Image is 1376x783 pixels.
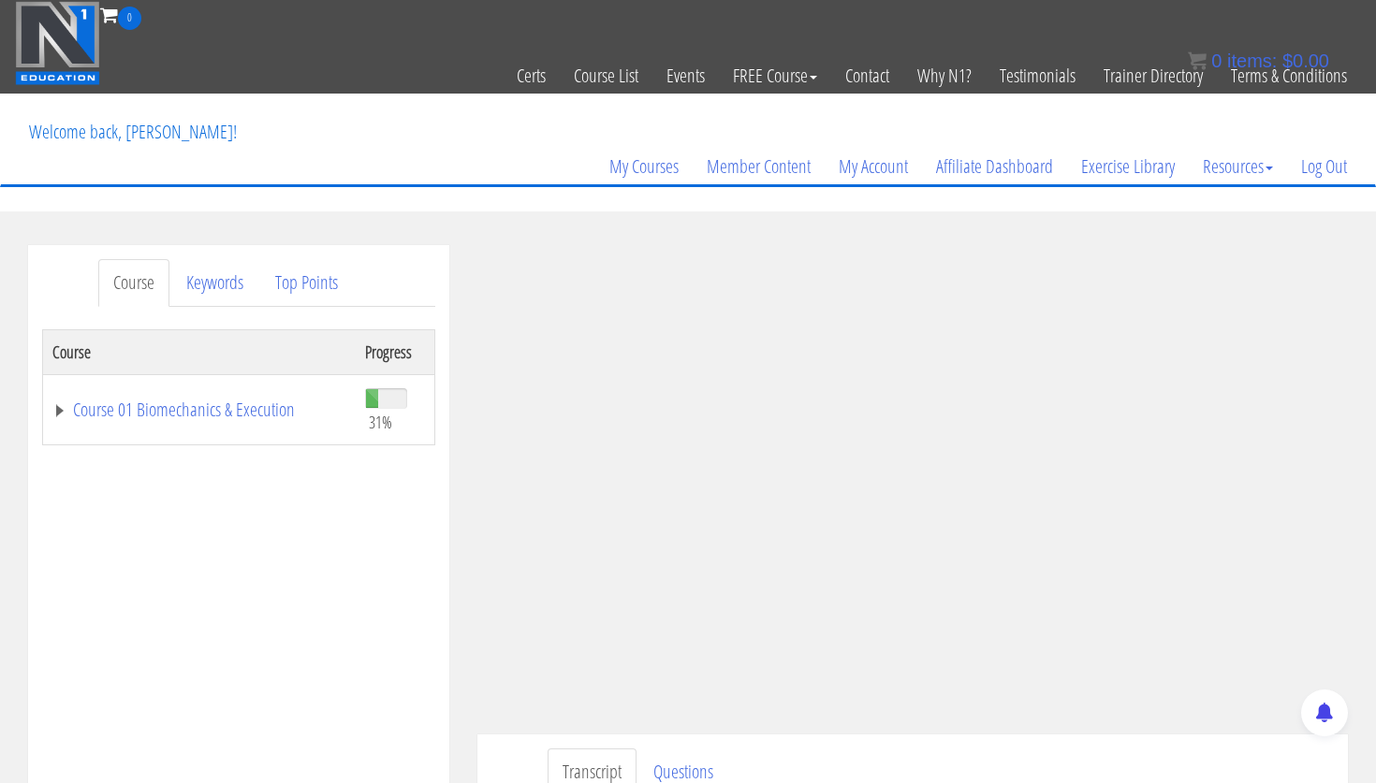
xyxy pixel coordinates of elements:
span: 31% [369,412,392,432]
a: 0 items: $0.00 [1188,51,1329,71]
a: Terms & Conditions [1217,30,1361,122]
a: Member Content [693,122,825,211]
a: Affiliate Dashboard [922,122,1067,211]
iframe: To enrich screen reader interactions, please activate Accessibility in Grammarly extension settings [477,245,1348,734]
a: Testimonials [986,30,1090,122]
a: My Courses [595,122,693,211]
a: Top Points [260,259,353,307]
a: Resources [1189,122,1287,211]
a: Log Out [1287,122,1361,211]
span: $ [1282,51,1293,71]
span: items: [1227,51,1277,71]
a: FREE Course [719,30,831,122]
a: Contact [831,30,903,122]
bdi: 0.00 [1282,51,1329,71]
span: 0 [118,7,141,30]
a: Course 01 Biomechanics & Execution [52,400,346,419]
a: Course [98,259,169,307]
th: Progress [356,329,434,374]
img: n1-education [15,1,100,85]
p: Welcome back, [PERSON_NAME]! [15,94,251,169]
a: Events [652,30,719,122]
a: Exercise Library [1067,122,1189,211]
a: Trainer Directory [1090,30,1217,122]
th: Course [43,329,357,374]
a: My Account [825,122,922,211]
a: 0 [100,2,141,27]
a: Certs [503,30,560,122]
a: Keywords [171,259,258,307]
a: Course List [560,30,652,122]
span: 0 [1211,51,1222,71]
a: Why N1? [903,30,986,122]
img: icon11.png [1188,51,1207,70]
